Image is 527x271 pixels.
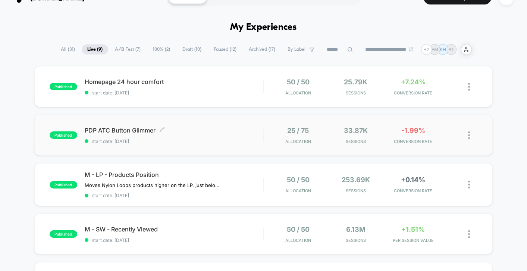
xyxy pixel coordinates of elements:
span: Moves Nylon Loops products higher on the LP, just below PFAS-free section [85,182,223,188]
span: Sessions [329,238,382,243]
span: start date: [DATE] [85,237,263,243]
span: published [50,131,77,139]
img: close [468,131,470,139]
span: 100% ( 2 ) [147,44,176,54]
span: +7.24% [401,78,426,86]
span: 25 / 75 [287,127,309,134]
span: 33.87k [344,127,368,134]
img: close [468,83,470,91]
span: Paused ( 12 ) [208,44,242,54]
span: Sessions [329,139,382,144]
span: A/B Test ( 7 ) [109,44,146,54]
span: All ( 31 ) [55,44,81,54]
span: M - LP - Products Position [85,171,263,178]
div: + 2 [421,44,432,55]
span: Allocation [285,90,311,96]
span: published [50,83,77,90]
p: EM [432,47,438,52]
span: 50 / 50 [287,78,310,86]
span: 25.79k [344,78,367,86]
span: Allocation [285,188,311,193]
span: published [50,230,77,238]
span: By Label [288,47,305,52]
h1: My Experiences [230,22,297,33]
span: Live ( 9 ) [82,44,108,54]
span: 253.69k [342,176,370,184]
p: BT [448,47,454,52]
span: Allocation [285,139,311,144]
span: +0.14% [401,176,425,184]
p: KH [440,47,446,52]
span: 6.13M [346,225,366,233]
span: Allocation [285,238,311,243]
img: end [409,47,413,52]
span: M - SW - Recently Viewed [85,225,263,233]
span: start date: [DATE] [85,193,263,198]
span: 50 / 50 [287,225,310,233]
span: CONVERSION RATE [386,188,440,193]
span: start date: [DATE] [85,90,263,96]
span: CONVERSION RATE [386,90,440,96]
span: Sessions [329,90,382,96]
span: -1.99% [401,127,425,134]
span: 50 / 50 [287,176,310,184]
span: PDP ATC Button Glimmer [85,127,263,134]
span: Draft ( 10 ) [177,44,207,54]
span: Homepage 24 hour comfort [85,78,263,85]
span: Sessions [329,188,382,193]
span: Archived ( 17 ) [243,44,281,54]
span: PER SESSION VALUE [386,238,440,243]
span: CONVERSION RATE [386,139,440,144]
span: +1.51% [401,225,425,233]
span: published [50,181,77,189]
img: close [468,230,470,238]
span: start date: [DATE] [85,138,263,144]
img: close [468,181,470,189]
